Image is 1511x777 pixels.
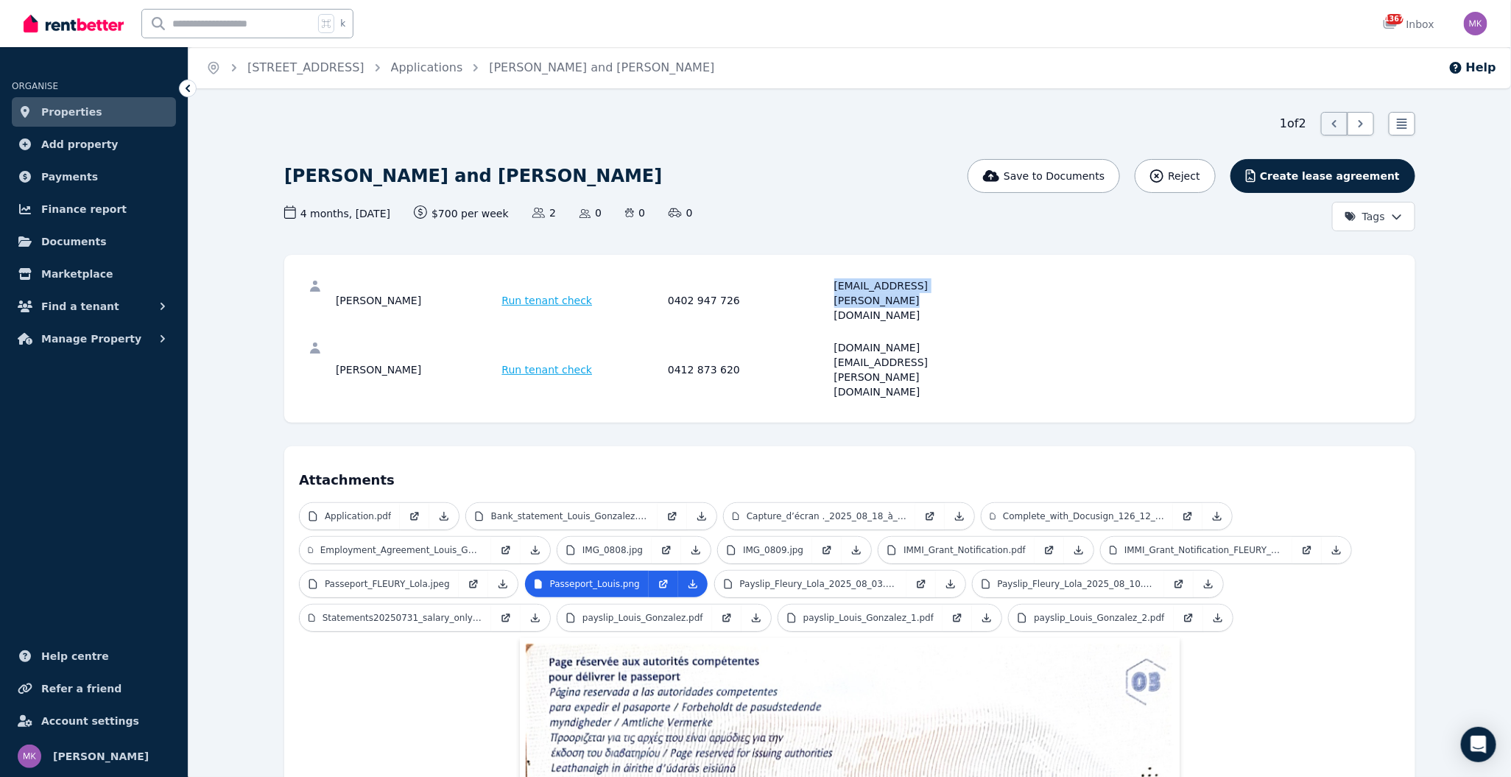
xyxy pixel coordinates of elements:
a: Open in new Tab [1292,537,1322,563]
a: Download Attachment [936,571,965,597]
p: IMG_0808.jpg [582,544,643,556]
span: Documents [41,233,107,250]
a: Open in new Tab [1174,605,1203,631]
a: Bank_statement_Louis_Gonzalez.png [466,503,658,530]
button: Save to Documents [968,159,1121,193]
a: Open in new Tab [712,605,742,631]
a: Open in new Tab [459,571,488,597]
a: Download Attachment [681,537,711,563]
span: 1 of 2 [1280,115,1306,133]
p: Statements20250731_salary_only_visible.pdf [323,612,482,624]
p: Passeport_Louis.png [550,578,640,590]
a: Employment_Agreement_Louis_Gonzalez_Decathlon_AU.pdf [300,537,491,563]
a: IMG_0808.jpg [557,537,652,563]
div: Inbox [1383,17,1434,32]
h1: [PERSON_NAME] and [PERSON_NAME] [284,164,662,188]
div: [DOMAIN_NAME][EMAIL_ADDRESS][PERSON_NAME][DOMAIN_NAME] [834,340,996,399]
a: Payments [12,162,176,191]
span: 0 [625,205,645,220]
span: Add property [41,136,119,153]
span: Marketplace [41,265,113,283]
p: payslip_Louis_Gonzalez_1.pdf [803,612,934,624]
img: Maor Kirsner [18,745,41,768]
span: 4 months , [DATE] [284,205,390,221]
a: Statements20250731_salary_only_visible.pdf [300,605,491,631]
span: Create lease agreement [1260,169,1400,183]
div: Open Intercom Messenger [1461,727,1496,762]
a: Account settings [12,706,176,736]
p: Bank_statement_Louis_Gonzalez.png [491,510,649,522]
div: [PERSON_NAME] [336,340,498,399]
span: Run tenant check [502,293,593,308]
a: [STREET_ADDRESS] [247,60,364,74]
a: Download Attachment [1064,537,1093,563]
span: Run tenant check [502,362,593,377]
a: Open in new Tab [1173,503,1202,530]
span: 1367 [1386,14,1403,24]
a: Download Attachment [687,503,716,530]
p: IMMI_Grant_Notification.pdf [904,544,1026,556]
p: Employment_Agreement_Louis_Gonzalez_Decathlon_AU.pdf [320,544,482,556]
a: Download Attachment [429,503,459,530]
a: Open in new Tab [400,503,429,530]
a: Download Attachment [742,605,771,631]
span: Account settings [41,712,139,730]
a: Download Attachment [842,537,871,563]
img: Maor Kirsner [1464,12,1487,35]
h4: Attachments [299,461,1401,491]
a: Download Attachment [521,605,550,631]
a: Open in new Tab [652,537,681,563]
div: [EMAIL_ADDRESS][PERSON_NAME][DOMAIN_NAME] [834,278,996,323]
span: Manage Property [41,330,141,348]
button: Reject [1135,159,1215,193]
a: Open in new Tab [812,537,842,563]
span: Help centre [41,647,109,665]
div: [PERSON_NAME] [336,278,498,323]
a: Finance report [12,194,176,224]
a: Open in new Tab [1035,537,1064,563]
p: Passeport_FLEURY_Lola.jpeg [325,578,450,590]
span: $700 per week [414,205,509,221]
a: Open in new Tab [658,503,687,530]
a: Download Attachment [972,605,1001,631]
a: [PERSON_NAME] and [PERSON_NAME] [489,60,714,74]
a: Properties [12,97,176,127]
span: Find a tenant [41,298,119,315]
a: Download Attachment [488,571,518,597]
p: Complete_with_Docusign_126_12_Grandstand_Par.pdf [1003,510,1164,522]
a: Download Attachment [1203,605,1233,631]
button: Find a tenant [12,292,176,321]
span: 2 [532,205,556,220]
a: Complete_with_Docusign_126_12_Grandstand_Par.pdf [982,503,1173,530]
a: Open in new Tab [649,571,678,597]
p: IMG_0809.jpg [743,544,803,556]
p: Payslip_Fleury_Lola_2025_08_03.pdf [740,578,898,590]
span: Reject [1168,169,1200,183]
a: Open in new Tab [906,571,936,597]
a: Passeport_Louis.png [525,571,649,597]
a: Open in new Tab [1164,571,1194,597]
p: Payslip_Fleury_Lola_2025_08_10.pdf [998,578,1155,590]
button: Create lease agreement [1230,159,1415,193]
span: 0 [580,205,602,220]
a: Refer a friend [12,674,176,703]
span: Properties [41,103,102,121]
span: Payments [41,168,98,186]
p: IMMI_Grant_Notification_FLEURY_Lola.pdf [1124,544,1283,556]
a: Open in new Tab [943,605,972,631]
a: IMMI_Grant_Notification.pdf [878,537,1035,563]
button: Tags [1332,202,1415,231]
a: Download Attachment [945,503,974,530]
span: k [340,18,345,29]
a: payslip_Louis_Gonzalez_2.pdf [1009,605,1173,631]
a: Download Attachment [678,571,708,597]
a: payslip_Louis_Gonzalez_1.pdf [778,605,943,631]
span: Refer a friend [41,680,121,697]
a: Capture_d’écran ._2025_08_18_à_[DATE].jpeg [724,503,915,530]
p: payslip_Louis_Gonzalez_2.pdf [1034,612,1164,624]
span: Tags [1345,209,1385,224]
div: 0402 947 726 [668,278,830,323]
a: Download Attachment [521,537,550,563]
span: Save to Documents [1004,169,1105,183]
p: Capture_d’écran ._2025_08_18_à_[DATE].jpeg [747,510,906,522]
